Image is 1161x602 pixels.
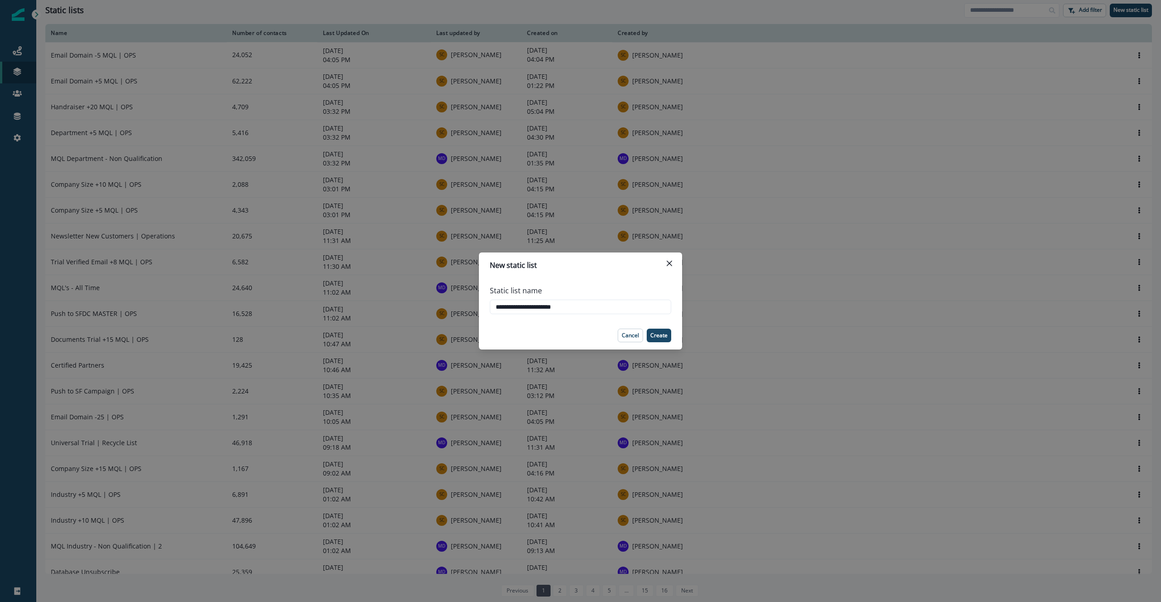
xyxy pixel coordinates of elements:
[490,285,542,296] p: Static list name
[650,332,668,339] p: Create
[622,332,639,339] p: Cancel
[647,329,671,342] button: Create
[490,260,537,271] p: New static list
[662,256,677,271] button: Close
[618,329,643,342] button: Cancel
